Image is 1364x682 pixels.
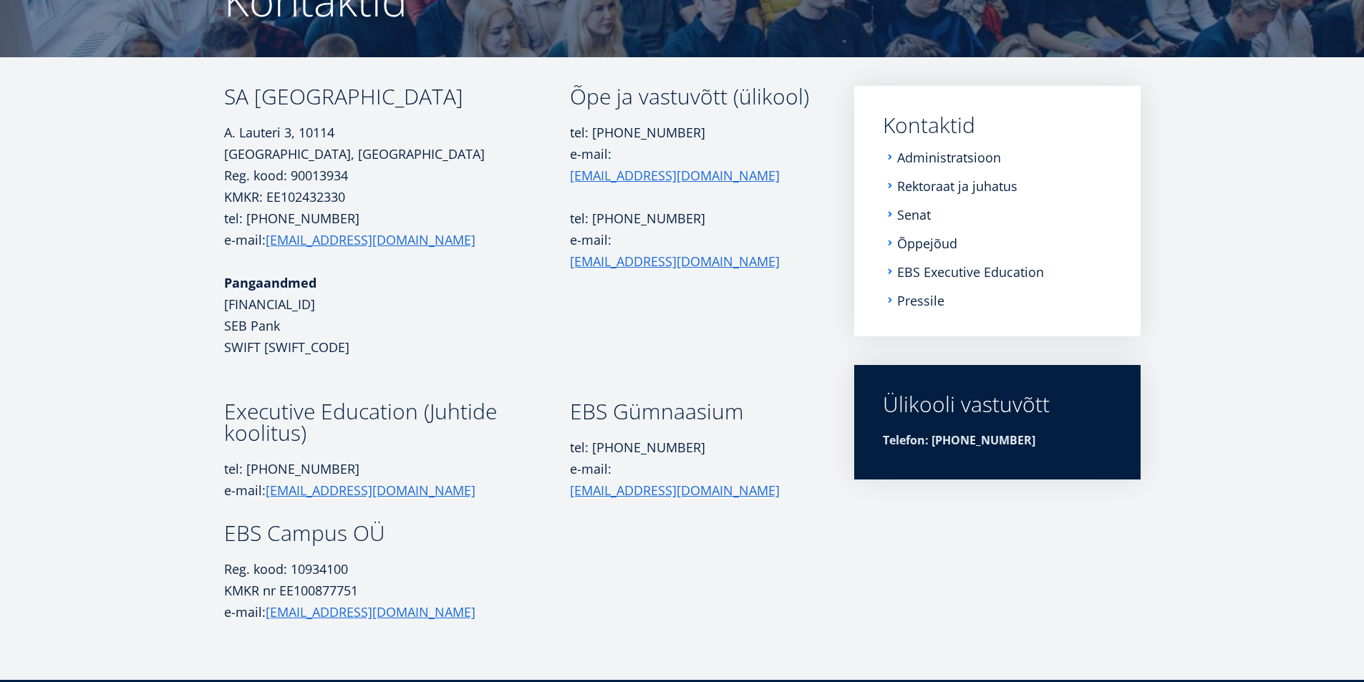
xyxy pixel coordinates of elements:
[570,165,780,186] a: [EMAIL_ADDRESS][DOMAIN_NAME]
[224,208,570,250] p: tel: [PHONE_NUMBER] e-mail:
[883,394,1112,415] div: Ülikooli vastuvõtt
[266,601,475,623] a: [EMAIL_ADDRESS][DOMAIN_NAME]
[897,208,931,222] a: Senat
[224,522,570,544] h3: EBS Campus OÜ
[883,432,1035,448] strong: Telefon: [PHONE_NUMBER]
[897,150,1001,165] a: Administratsioon
[224,122,570,186] p: A. Lauteri 3, 10114 [GEOGRAPHIC_DATA], [GEOGRAPHIC_DATA] Reg. kood: 90013934
[897,236,957,250] a: Õppejõud
[224,458,570,501] p: tel: [PHONE_NUMBER] e-mail:
[224,580,570,601] p: KMKR nr EE100877751
[897,293,944,308] a: Pressile
[570,437,813,501] p: tel: [PHONE_NUMBER] e-mail:
[897,179,1017,193] a: Rektoraat ja juhatus
[224,401,570,444] h3: Executive Education (Juhtide koolitus)
[224,186,570,208] p: KMKR: EE102432330
[883,115,1112,136] a: Kontaktid
[224,274,316,291] strong: Pangaandmed
[570,250,780,272] a: [EMAIL_ADDRESS][DOMAIN_NAME]
[224,601,570,623] p: e-mail:
[570,208,813,229] p: tel: [PHONE_NUMBER]
[224,86,570,107] h3: SA [GEOGRAPHIC_DATA]
[570,479,780,501] a: [EMAIL_ADDRESS][DOMAIN_NAME]
[224,272,570,358] p: [FINANCIAL_ID] SEB Pank SWIFT [SWIFT_CODE]
[570,122,813,186] p: tel: [PHONE_NUMBER] e-mail:
[266,479,475,501] a: [EMAIL_ADDRESS][DOMAIN_NAME]
[897,265,1044,279] a: EBS Executive Education
[570,229,813,272] p: e-mail:
[266,229,475,250] a: [EMAIL_ADDRESS][DOMAIN_NAME]
[570,401,813,422] h3: EBS Gümnaasium
[224,558,570,580] p: Reg. kood: 10934100
[570,86,813,107] h3: Õpe ja vastuvõtt (ülikool)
